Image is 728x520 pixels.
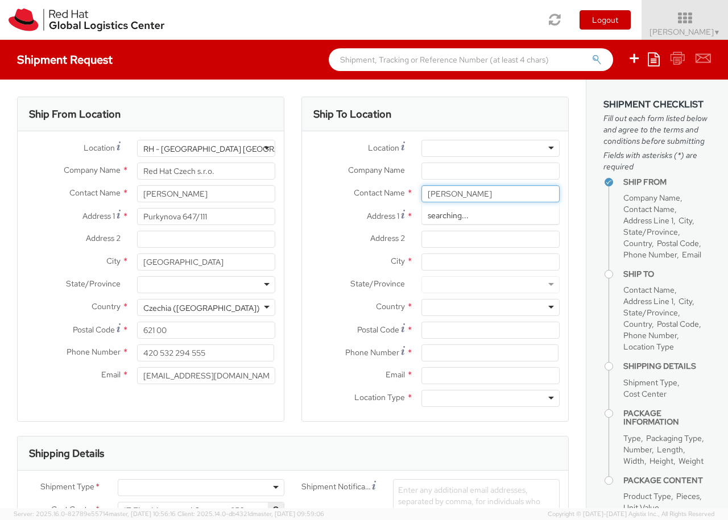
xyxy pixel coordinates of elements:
h4: Ship To [623,270,711,278]
span: Contact Name [354,188,405,198]
h3: Shipment Checklist [603,99,711,110]
span: Fields with asterisks (*) are required [603,149,711,172]
span: City [106,256,121,266]
span: Length [657,444,683,455]
span: IT Fixed Assets and Contracts 850 [118,502,284,519]
span: Type [623,433,641,443]
h4: Package Information [623,409,711,427]
img: rh-logistics-00dfa346123c4ec078e1.svg [9,9,164,31]
span: City [679,215,692,226]
span: City [679,296,692,306]
span: Phone Number [623,249,677,260]
span: master, [DATE] 09:59:06 [253,510,324,518]
span: Postal Code [357,325,399,335]
span: Address Line 1 [623,215,673,226]
div: Czechia ([GEOGRAPHIC_DATA]) [143,302,260,314]
span: Address 2 [370,233,405,243]
span: Postal Code [657,238,699,248]
span: Location Type [623,342,674,352]
span: Email [386,369,405,380]
span: Address 1 [367,211,399,221]
span: Pieces [676,491,700,501]
h3: Ship To Location [313,109,391,120]
span: Phone Number [67,347,121,357]
span: IT Fixed Assets and Contracts 850 [124,505,278,515]
span: master, [DATE] 10:56:16 [109,510,176,518]
span: Email [682,249,701,260]
h4: Package Content [623,476,711,485]
span: Shipment Type [623,377,677,388]
span: Address 2 [86,233,121,243]
span: Country [376,301,405,311]
span: Company Name [348,165,405,175]
span: Postal Code [73,325,115,335]
span: Client: 2025.14.0-db4321d [177,510,324,518]
span: State/Province [623,307,678,318]
div: searching... [422,207,559,224]
span: Fill out each form listed below and agree to the terms and conditions before submitting [603,113,711,147]
span: State/Province [350,278,405,289]
h4: Shipping Details [623,362,711,371]
span: Address Line 1 [623,296,673,306]
span: Copyright © [DATE]-[DATE] Agistix Inc., All Rights Reserved [548,510,714,519]
h4: Ship From [623,178,711,186]
div: RH - [GEOGRAPHIC_DATA] [GEOGRAPHIC_DATA] - B [143,143,335,155]
span: Width [623,456,644,466]
span: Shipment Notification [301,481,372,493]
span: Height [650,456,673,466]
span: Company Name [623,193,680,203]
span: Country [623,319,652,329]
span: Contact Name [69,188,121,198]
span: State/Province [623,227,678,237]
span: Phone Number [345,347,399,357]
span: Contact Name [623,204,675,214]
span: Location [84,143,115,153]
span: Packaging Type [646,433,702,443]
span: ▼ [714,28,721,37]
span: Number [623,444,652,455]
span: Cost Center [51,504,94,517]
span: Phone Number [623,330,677,340]
span: [PERSON_NAME] [650,27,721,37]
span: Location [368,143,399,153]
input: Shipment, Tracking or Reference Number (at least 4 chars) [329,48,613,71]
button: Logout [580,10,631,30]
span: Location Type [354,392,405,402]
span: Weight [679,456,704,466]
span: Product Type [623,491,671,501]
span: Shipment Type [40,481,94,494]
span: Country [623,238,652,248]
span: Unit Value [623,502,659,513]
span: State/Province [66,278,121,289]
span: Postal Code [657,319,699,329]
h3: Shipping Details [29,448,104,459]
span: City [391,256,405,266]
span: Address 1 [82,211,115,221]
span: Cost Center [623,389,667,399]
h3: Ship From Location [29,109,121,120]
span: Contact Name [623,285,675,295]
span: Server: 2025.16.0-82789e55714 [14,510,176,518]
span: Email [101,369,121,380]
span: Country [92,301,121,311]
h4: Shipment Request [17,53,113,66]
span: Company Name [64,165,121,175]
